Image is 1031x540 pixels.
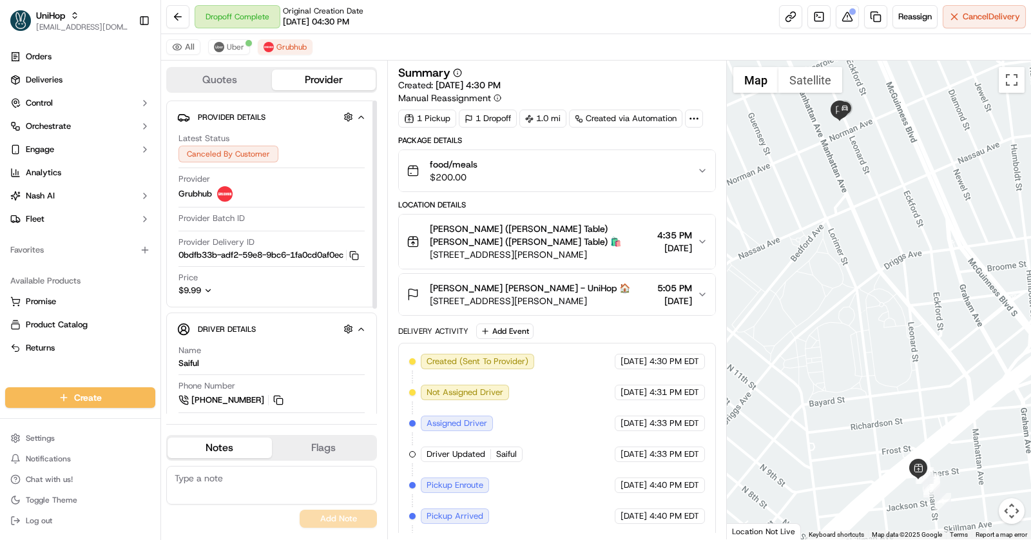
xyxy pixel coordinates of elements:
span: [DATE] [114,234,140,244]
span: Grubhub [276,42,307,52]
button: Driver Details [177,318,366,340]
span: Orders [26,51,52,63]
div: Saiful [178,358,199,369]
button: Engage [5,139,155,160]
button: Reassign [892,5,938,28]
img: 4281594248423_2fcf9dad9f2a874258b8_72.png [27,122,50,146]
a: Powered byPylon [91,318,156,329]
span: Assigned Driver [427,418,487,429]
button: Fleet [5,209,155,229]
span: [DATE] [657,294,692,307]
span: 5:05 PM [657,282,692,294]
span: Product Catalog [26,319,88,331]
span: Saiful [496,448,517,460]
button: Uber [208,39,250,55]
a: Analytics [5,162,155,183]
span: [DATE] [114,199,140,209]
button: See all [200,164,235,180]
span: Driver Updated [427,448,485,460]
button: Start new chat [219,126,235,142]
button: Log out [5,512,155,530]
span: Grubhub [178,188,212,200]
div: Location Details [398,200,716,210]
span: $9.99 [178,285,201,296]
span: [DATE] [657,242,692,255]
img: Asif Zaman Khan [13,187,34,207]
a: Returns [10,342,150,354]
button: [PERSON_NAME] ([PERSON_NAME] Table) [PERSON_NAME] ([PERSON_NAME] Table) 🛍️[STREET_ADDRESS][PERSON... [399,215,715,269]
a: Report a map error [976,531,1027,538]
button: Control [5,93,155,113]
span: 4:33 PM EDT [650,418,699,429]
span: Orchestrate [26,121,71,132]
button: Add Event [476,323,534,339]
div: Start new chat [58,122,211,135]
button: food/meals$200.00 [399,150,715,191]
img: Nash [13,12,39,38]
span: Created (Sent To Provider) [427,356,528,367]
span: [PHONE_NUMBER] [191,394,264,406]
button: CancelDelivery [943,5,1026,28]
span: • [107,234,111,244]
button: Flags [272,438,376,458]
div: 5 [923,478,940,495]
a: Orders [5,46,155,67]
div: 4 [923,481,940,497]
span: Toggle Theme [26,495,77,505]
span: Not Assigned Driver [427,387,503,398]
button: Keyboard shortcuts [809,530,864,539]
span: Map data ©2025 Google [872,531,942,538]
button: Quotes [168,70,272,90]
a: Promise [10,296,150,307]
button: Nash AI [5,186,155,206]
span: [DATE] [621,479,647,491]
button: Manual Reassignment [398,92,501,104]
a: Deliveries [5,70,155,90]
span: [DATE] [621,356,647,367]
span: [DATE] [621,510,647,522]
div: Package Details [398,135,716,146]
button: Settings [5,429,155,447]
span: Created: [398,79,501,92]
span: Chat with us! [26,474,73,485]
span: 4:40 PM EDT [650,510,699,522]
span: Control [26,97,53,109]
button: Create [5,387,155,408]
button: Provider [272,70,376,90]
span: Pickup Arrived [427,510,483,522]
div: We're available if you need us! [58,135,177,146]
div: 3 [923,475,939,492]
span: Provider Details [198,112,265,122]
div: 6 [917,467,934,484]
span: Provider Delivery ID [178,236,255,248]
span: Original Creation Date [283,6,363,16]
img: Masood Aslam [13,222,34,242]
button: Promise [5,291,155,312]
span: Log out [26,516,52,526]
button: Notifications [5,450,155,468]
span: Promise [26,296,56,307]
span: 4:35 PM [657,229,692,242]
span: Name [178,345,201,356]
span: Driver Details [198,324,256,334]
span: 4:40 PM EDT [650,479,699,491]
span: Manual Reassignment [398,92,491,104]
span: [DATE] [621,387,647,398]
a: 📗Knowledge Base [8,282,104,305]
span: food/meals [430,158,477,171]
div: Favorites [5,240,155,260]
p: Welcome 👋 [13,51,235,72]
div: 1 Pickup [398,110,456,128]
span: Price [178,272,198,284]
img: 1736555255976-a54dd68f-1ca7-489b-9aae-adbdc363a1c4 [26,235,36,245]
button: [PERSON_NAME] [PERSON_NAME] - UniHop 🏠[STREET_ADDRESS][PERSON_NAME]5:05 PM[DATE] [399,274,715,315]
a: 💻API Documentation [104,282,212,305]
span: API Documentation [122,287,207,300]
input: Got a question? Start typing here... [34,82,232,96]
div: 1 Dropoff [459,110,517,128]
div: 📗 [13,289,23,299]
a: Created via Automation [569,110,682,128]
span: Engage [26,144,54,155]
span: Settings [26,433,55,443]
button: Orchestrate [5,116,155,137]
